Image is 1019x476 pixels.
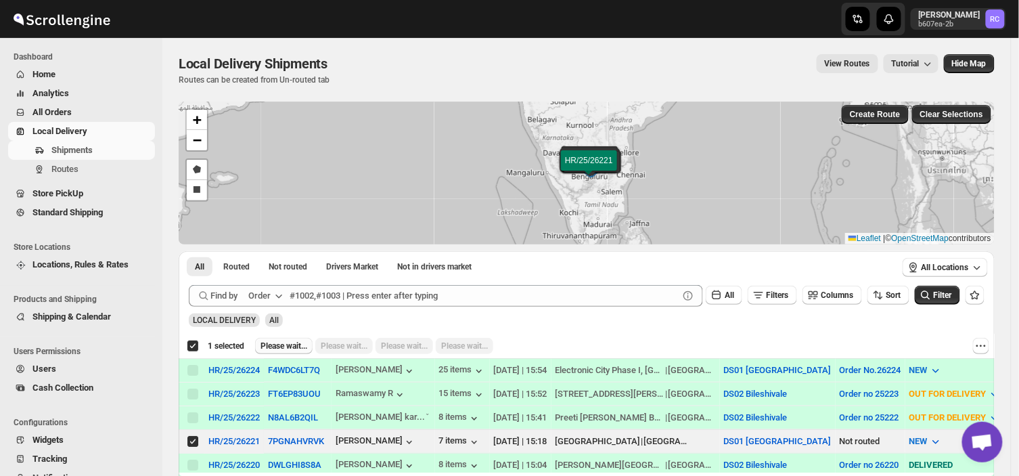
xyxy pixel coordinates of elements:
[962,422,1003,462] a: Open chat
[32,107,72,117] span: All Orders
[840,435,901,448] div: Not routed
[668,458,715,472] div: [GEOGRAPHIC_DATA]
[494,411,547,425] div: [DATE] | 15:41
[909,389,987,399] span: OUT FOR DELIVERY
[187,160,207,180] a: Draw a polygon
[268,436,324,446] button: 7PGNAHVRVK
[32,207,103,217] span: Standard Shipping
[494,387,547,401] div: [DATE] | 15:52
[909,365,928,375] span: NEW
[269,261,307,272] span: Not routed
[884,54,938,73] button: Tutorial
[556,411,665,425] div: Preeti [PERSON_NAME] Byanahalli
[268,412,318,423] button: N8AL6B2QIL
[187,180,207,200] a: Draw a rectangle
[336,388,407,402] button: Ramaswamy R
[919,9,980,20] p: [PERSON_NAME]
[903,258,988,277] button: All Locations
[556,411,716,425] div: |
[581,160,602,175] img: Marker
[886,290,901,300] span: Sort
[581,163,601,177] img: Marker
[848,234,881,243] a: Leaflet
[32,383,93,393] span: Cash Collection
[187,257,212,276] button: All
[884,234,886,243] span: |
[326,261,378,272] span: Drivers Market
[668,364,715,377] div: [GEOGRAPHIC_DATA]
[208,412,260,423] div: HR/25/26222
[579,161,599,176] img: Marker
[915,286,960,305] button: Filter
[268,389,321,399] button: FT6EP83UOU
[909,436,928,446] span: NEW
[51,164,78,174] span: Routes
[208,436,260,446] div: HR/25/26221
[32,435,64,445] span: Widgets
[922,262,969,273] span: All Locations
[336,435,416,449] button: [PERSON_NAME]
[439,364,486,378] button: 25 items
[11,2,112,36] img: ScrollEngine
[919,20,980,28] p: b607ea-2b
[581,163,601,178] img: Marker
[580,157,600,172] img: Marker
[439,412,481,425] div: 8 items
[901,407,1010,429] button: OUT FOR DELIVERY
[840,365,901,375] button: Order No.26224
[845,233,995,244] div: © contributors
[389,257,480,276] button: Un-claimable
[187,130,207,150] a: Zoom out
[336,364,416,378] button: [PERSON_NAME]
[724,436,832,446] button: DS01 [GEOGRAPHIC_DATA]
[986,9,1005,28] span: Rahul Chopra
[842,105,909,124] button: Create Route
[195,261,204,272] span: All
[193,131,202,148] span: −
[439,388,486,402] div: 15 items
[187,110,207,130] a: Zoom in
[208,341,244,351] span: 1 selected
[8,255,155,274] button: Locations, Rules & Rates
[14,294,156,305] span: Products and Shipping
[261,257,315,276] button: Unrouted
[582,163,602,177] img: Marker
[579,160,599,175] img: Marker
[208,460,260,470] div: HR/25/26220
[179,56,327,72] span: Local Delivery Shipments
[8,378,155,397] button: Cash Collection
[901,360,951,381] button: NEW
[208,389,260,399] button: HR/25/26223
[850,109,901,120] span: Create Route
[14,242,156,253] span: Store Locations
[825,58,870,69] span: View Routes
[556,387,665,401] div: [STREET_ADDRESS][PERSON_NAME], [PERSON_NAME] Nagar
[579,162,599,177] img: Marker
[179,74,333,85] p: Routes can be created from Un-routed tab
[248,289,271,303] div: Order
[494,364,547,377] div: [DATE] | 15:54
[892,234,949,243] a: OpenStreetMap
[208,365,260,375] button: HR/25/26224
[32,364,56,374] span: Users
[912,105,991,124] button: Clear Selections
[944,54,995,73] button: Map action label
[8,103,155,122] button: All Orders
[439,435,481,449] button: 7 items
[581,158,601,173] img: Marker
[8,307,155,326] button: Shipping & Calendar
[952,58,987,69] span: Hide Map
[336,412,425,422] div: [PERSON_NAME] kar...
[821,290,854,300] span: Columns
[439,459,481,473] button: 8 items
[336,459,416,473] button: [PERSON_NAME]
[934,290,952,300] span: Filter
[581,160,601,175] img: Marker
[579,159,599,174] img: Marker
[644,435,692,448] div: [GEOGRAPHIC_DATA]
[724,412,788,423] button: DS02 Bileshivale
[14,51,156,62] span: Dashboard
